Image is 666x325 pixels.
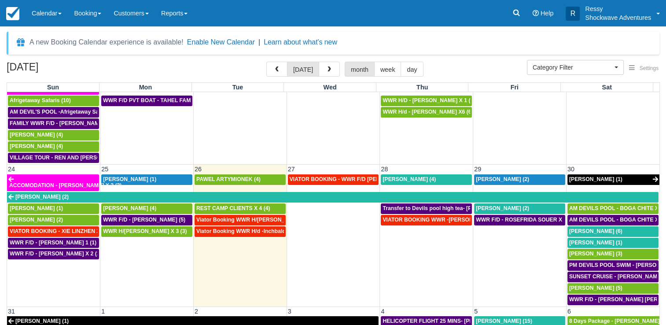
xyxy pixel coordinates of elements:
[232,84,243,91] span: Tue
[383,318,525,324] span: HELICOPTER FLIGHT 25 MINS- [PERSON_NAME] X1 (1)
[195,215,286,225] a: Viator Booking WWR H/[PERSON_NAME] X 8 (8)
[9,182,121,188] span: ACCOMODATION - [PERSON_NAME] X 2 (2)
[10,228,111,234] span: VIATOR BOOKING - XIE LINZHEN X4 (4)
[569,176,622,182] span: [PERSON_NAME] (1)
[100,308,106,315] span: 1
[567,272,659,282] a: SUNSET CRUISE - [PERSON_NAME] X1 (5)
[569,240,622,246] span: [PERSON_NAME] (1)
[567,203,659,214] a: AM DEVILS POOL - BOGA CHITE X 1 (1)
[381,96,472,106] a: WWR H/D - [PERSON_NAME] X 1 (1)
[10,120,121,126] span: FAMILY WWR F/D - [PERSON_NAME] X4 (4)
[533,10,539,16] i: Help
[527,60,624,75] button: Category Filter
[383,176,436,182] span: [PERSON_NAME] (4)
[187,38,255,47] button: Enable New Calendar
[567,260,659,271] a: PM DEVILS POOL SWIM - [PERSON_NAME] X 2 (2)
[533,63,612,72] span: Category Filter
[196,228,350,234] span: Viator Booking WWR H/d -Inchbald [PERSON_NAME] X 4 (4)
[101,96,192,106] a: WWR F/D PVT BOAT - TAHEL FAMILY x 5 (1)
[324,84,337,91] span: Wed
[139,84,152,91] span: Mon
[567,226,659,237] a: [PERSON_NAME] (6)
[10,143,63,149] span: [PERSON_NAME] (4)
[15,318,69,324] span: [PERSON_NAME] (1)
[264,38,337,46] a: Learn about what's new
[476,217,575,223] span: WWR F/D - ROSEFRIDA SOUER X 2 (2)
[7,174,99,191] a: ACCOMODATION - [PERSON_NAME] X 2 (2)
[7,192,659,203] a: [PERSON_NAME] (2)
[196,205,270,211] span: REST CAMP CLIENTS X 4 (4)
[511,84,519,91] span: Fri
[101,203,192,214] a: [PERSON_NAME] (4)
[541,10,554,17] span: Help
[569,251,622,257] span: [PERSON_NAME] (3)
[8,141,99,152] a: [PERSON_NAME] (4)
[8,153,99,163] a: VILLAGE TOUR - REN AND [PERSON_NAME] X4 (4)
[380,166,389,173] span: 28
[569,285,622,291] span: [PERSON_NAME] (5)
[8,130,99,140] a: [PERSON_NAME] (4)
[8,96,99,106] a: Afrigetaway Safaris (10)
[585,13,651,22] p: Shockwave Adventures
[567,295,659,305] a: WWR F/D - [PERSON_NAME] [PERSON_NAME] OHKKA X1 (1)
[103,97,216,103] span: WWR F/D PVT BOAT - TAHEL FAMILY x 5 (1)
[103,205,156,211] span: [PERSON_NAME] (4)
[101,215,192,225] a: WWR F/D - [PERSON_NAME] (5)
[8,118,99,129] a: FAMILY WWR F/D - [PERSON_NAME] X4 (4)
[195,174,286,185] a: PAWEL ARTYMIONEK (4)
[602,84,611,91] span: Sat
[345,62,375,77] button: month
[401,62,423,77] button: day
[567,238,659,248] a: [PERSON_NAME] (1)
[567,249,659,259] a: [PERSON_NAME] (3)
[474,174,565,185] a: [PERSON_NAME] (2)
[10,251,102,257] span: WWR F/D - [PERSON_NAME] X 2 (2)
[476,318,532,324] span: [PERSON_NAME] (15)
[381,203,472,214] a: Transfer to Devils pool high tea- [PERSON_NAME] X4 (4)
[10,97,71,103] span: Afrigetaway Safaris (10)
[8,249,99,259] a: WWR F/D - [PERSON_NAME] X 2 (2)
[374,62,401,77] button: week
[194,308,199,315] span: 2
[381,215,472,225] a: VIATOR BOOKING WWR -[PERSON_NAME] X2 (2)
[567,166,575,173] span: 30
[195,226,286,237] a: Viator Booking WWR H/d -Inchbald [PERSON_NAME] X 4 (4)
[569,228,622,234] span: [PERSON_NAME] (6)
[288,174,379,185] a: VIATOR BOOKING - WWR F/D [PERSON_NAME] X 2 (3)
[100,166,109,173] span: 25
[566,7,580,21] div: R
[290,176,430,182] span: VIATOR BOOKING - WWR F/D [PERSON_NAME] X 2 (3)
[624,62,664,75] button: Settings
[567,215,659,225] a: AM DEVILS POOL - BOGA CHITE X 1 (1)
[476,205,529,211] span: [PERSON_NAME] (2)
[8,215,99,225] a: [PERSON_NAME] (2)
[474,215,565,225] a: WWR F/D - ROSEFRIDA SOUER X 2 (2)
[476,176,529,182] span: [PERSON_NAME] (2)
[101,226,192,237] a: WWR H/[PERSON_NAME] X 3 (3)
[10,155,142,161] span: VILLAGE TOUR - REN AND [PERSON_NAME] X4 (4)
[416,84,428,91] span: Thu
[101,174,192,185] a: [PERSON_NAME] (1)
[103,217,185,223] span: WWR F/D - [PERSON_NAME] (5)
[8,238,99,248] a: WWR F/D - [PERSON_NAME] 1 (1)
[640,65,659,71] span: Settings
[287,166,296,173] span: 27
[103,176,156,182] span: [PERSON_NAME] (1)
[7,62,118,78] h2: [DATE]
[10,217,63,223] span: [PERSON_NAME] (2)
[381,107,472,118] a: WWR H/d - [PERSON_NAME] X6 (6)
[6,7,19,20] img: checkfront-main-nav-mini-logo.png
[287,308,292,315] span: 3
[195,203,286,214] a: REST CAMP CLIENTS X 4 (4)
[196,217,320,223] span: Viator Booking WWR H/[PERSON_NAME] X 8 (8)
[567,308,572,315] span: 6
[473,308,478,315] span: 5
[8,107,99,118] a: AM DEVIL'S POOL -Afrigetaway Safaris X5 (5)
[585,4,651,13] p: Ressy
[103,228,187,234] span: WWR H/[PERSON_NAME] X 3 (3)
[10,240,96,246] span: WWR F/D - [PERSON_NAME] 1 (1)
[10,132,63,138] span: [PERSON_NAME] (4)
[8,226,99,237] a: VIATOR BOOKING - XIE LINZHEN X4 (4)
[10,109,126,115] span: AM DEVIL'S POOL -Afrigetaway Safaris X5 (5)
[567,283,659,294] a: [PERSON_NAME] (5)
